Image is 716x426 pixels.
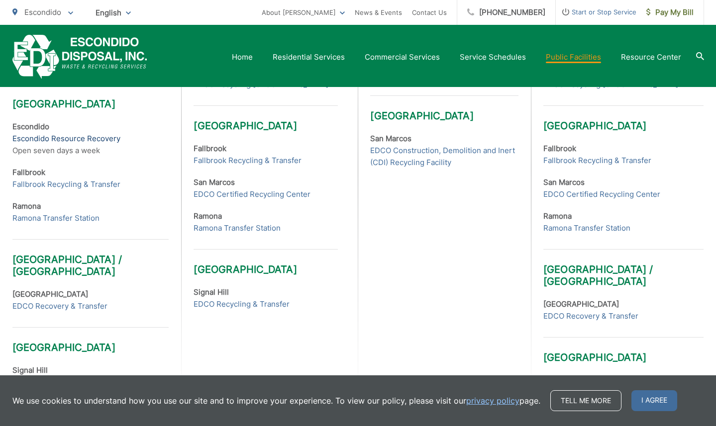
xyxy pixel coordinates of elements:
[194,287,229,297] strong: Signal Hill
[194,144,226,153] strong: Fallbrook
[12,121,169,157] p: Open seven days a week
[12,84,169,110] h3: [GEOGRAPHIC_DATA]
[12,201,41,211] strong: Ramona
[194,177,235,187] strong: San Marcos
[370,145,518,169] a: EDCO Construction, Demolition and Inert (CDI) Recycling Facility
[12,212,100,224] a: Ramona Transfer Station
[194,211,222,221] strong: Ramona
[12,365,48,375] strong: Signal Hill
[12,289,88,299] strong: [GEOGRAPHIC_DATA]
[370,95,518,122] h3: [GEOGRAPHIC_DATA]
[412,6,447,18] a: Contact Us
[12,300,107,312] a: EDCO Recovery & Transfer
[546,51,601,63] a: Public Facilities
[543,105,704,132] h3: [GEOGRAPHIC_DATA]
[365,51,440,63] a: Commercial Services
[466,395,519,407] a: privacy policy
[194,105,338,132] h3: [GEOGRAPHIC_DATA]
[12,178,120,190] a: Fallbrook Recycling & Transfer
[460,51,526,63] a: Service Schedules
[262,6,345,18] a: About [PERSON_NAME]
[12,395,540,407] p: We use cookies to understand how you use our site and to improve your experience. To view our pol...
[273,51,345,63] a: Residential Services
[12,35,147,79] a: EDCD logo. Return to the homepage.
[12,122,49,131] strong: Escondido
[232,51,253,63] a: Home
[621,51,681,63] a: Resource Center
[194,298,290,310] a: EDCO Recycling & Transfer
[646,6,694,18] span: Pay My Bill
[355,6,402,18] a: News & Events
[370,134,411,143] strong: San Marcos
[12,239,169,277] h3: [GEOGRAPHIC_DATA] / [GEOGRAPHIC_DATA]
[12,133,120,145] a: Escondido Resource Recovery
[12,327,169,353] h3: [GEOGRAPHIC_DATA]
[194,249,338,275] h3: [GEOGRAPHIC_DATA]
[194,222,281,234] a: Ramona Transfer Station
[194,188,310,200] a: EDCO Certified Recycling Center
[88,4,138,21] span: English
[194,155,302,167] a: Fallbrook Recycling & Transfer
[24,7,61,17] span: Escondido
[12,168,45,177] strong: Fallbrook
